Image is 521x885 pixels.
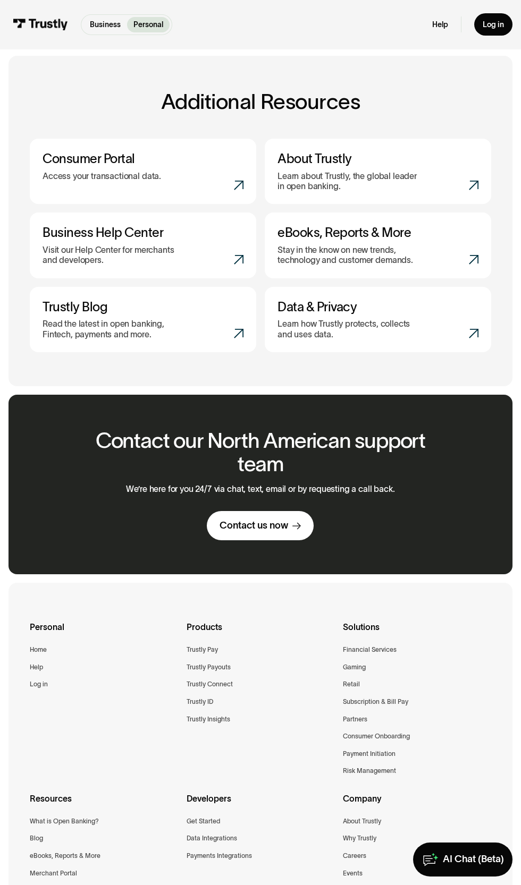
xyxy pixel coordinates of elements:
[30,139,256,204] a: Consumer PortalAccess your transactional data.
[187,662,231,673] a: Trustly Payouts
[133,19,163,30] p: Personal
[72,429,449,475] h2: Contact our North American support team
[343,792,491,816] div: Company
[343,620,491,644] div: Solutions
[43,225,243,241] h3: Business Help Center
[278,300,478,315] h3: Data & Privacy
[187,792,335,816] div: Developers
[343,765,396,777] a: Risk Management
[30,662,43,673] a: Help
[343,714,367,725] a: Partners
[343,816,381,827] a: About Trustly
[220,520,288,532] div: Contact us now
[343,731,410,742] a: Consumer Onboarding
[343,662,366,673] a: Gaming
[30,792,178,816] div: Resources
[43,300,243,315] h3: Trustly Blog
[278,225,478,241] h3: eBooks, Reports & More
[43,319,186,339] p: Read the latest in open banking, Fintech, payments and more.
[413,843,512,877] a: AI Chat (Beta)
[30,644,47,656] a: Home
[30,679,48,690] a: Log in
[265,212,491,278] a: eBooks, Reports & MoreStay in the know on new trends, technology and customer demands.
[30,620,178,644] div: Personal
[13,19,68,30] img: Trustly Logo
[187,850,252,862] a: Payments Integrations
[343,833,376,844] a: Why Trustly
[43,171,161,181] p: Access your transactional data.
[278,171,421,191] p: Learn about Trustly, the global leader in open banking.
[443,853,504,865] div: AI Chat (Beta)
[90,19,121,30] p: Business
[30,212,256,278] a: Business Help CenterVisit our Help Center for merchants and developers.
[278,151,478,167] h3: About Trustly
[278,319,421,339] p: Learn how Trustly protects, collects and uses data.
[432,20,448,29] a: Help
[343,644,397,656] a: Financial Services
[474,13,512,36] a: Log in
[278,245,421,265] p: Stay in the know on new trends, technology and customer demands.
[187,696,213,708] a: Trustly ID
[265,287,491,352] a: Data & PrivacyLearn how Trustly protects, collects and uses data.
[43,245,186,265] p: Visit our Help Center for merchants and developers.
[127,17,170,32] a: Personal
[30,850,100,862] a: eBooks, Reports & More
[43,151,243,167] h3: Consumer Portal
[343,679,360,690] a: Retail
[187,644,218,656] a: Trustly Pay
[265,139,491,204] a: About TrustlyLearn about Trustly, the global leader in open banking.
[30,816,99,827] a: What is Open Banking?
[207,511,314,540] a: Contact us now
[187,816,220,827] a: Get Started
[187,679,233,690] a: Trustly Connect
[343,850,366,862] a: Careers
[187,714,230,725] a: Trustly Insights
[187,833,237,844] a: Data Integrations
[30,90,491,113] h2: Additional Resources
[483,20,504,29] div: Log in
[187,620,335,644] div: Products
[30,287,256,352] a: Trustly BlogRead the latest in open banking, Fintech, payments and more.
[83,17,127,32] a: Business
[343,868,363,879] a: Events
[30,868,77,879] a: Merchant Portal
[126,484,394,494] p: We’re here for you 24/7 via chat, text, email or by requesting a call back.
[343,748,396,760] a: Payment Initiation
[343,696,408,708] a: Subscription & Bill Pay
[30,833,43,844] a: Blog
